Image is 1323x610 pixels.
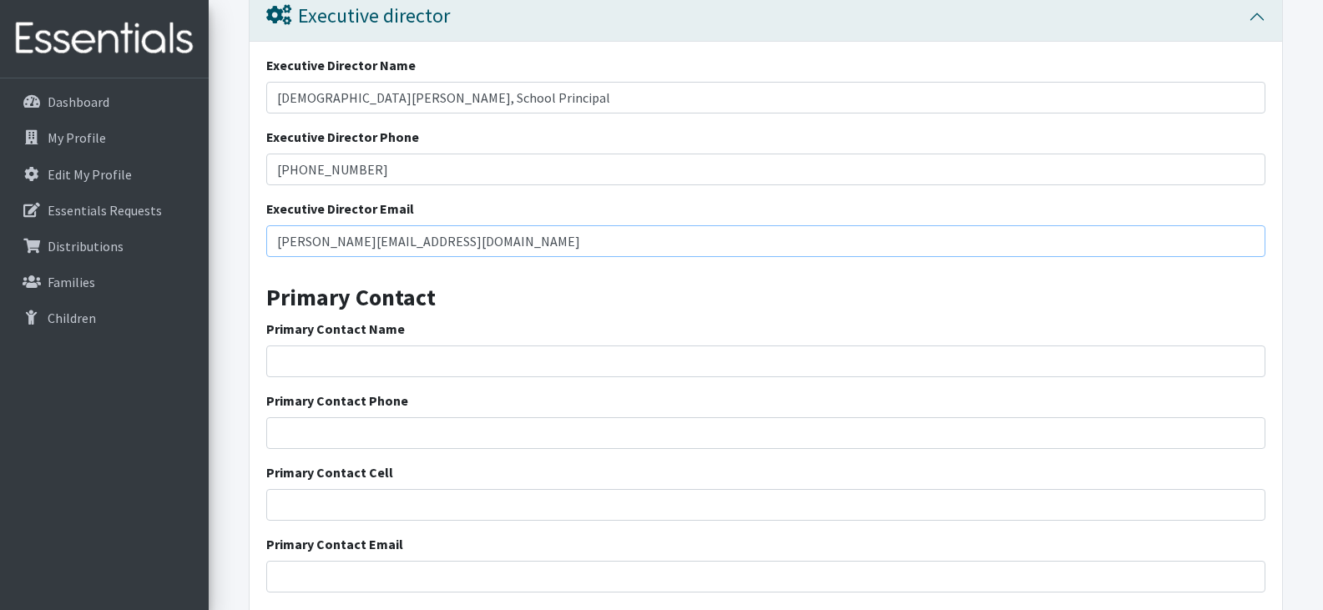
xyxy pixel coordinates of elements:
a: Edit My Profile [7,158,202,191]
p: Essentials Requests [48,202,162,219]
img: HumanEssentials [7,11,202,67]
label: Executive Director Name [266,55,416,75]
p: Dashboard [48,93,109,110]
a: My Profile [7,121,202,154]
label: Primary Contact Cell [266,462,393,482]
label: Executive Director Email [266,199,414,219]
a: Essentials Requests [7,194,202,227]
p: Families [48,274,95,290]
a: Distributions [7,229,202,263]
label: Primary Contact Email [266,534,403,554]
a: Dashboard [7,85,202,118]
a: Children [7,301,202,335]
p: My Profile [48,129,106,146]
strong: Primary Contact [266,282,436,312]
a: Families [7,265,202,299]
label: Primary Contact Name [266,319,405,339]
p: Edit My Profile [48,166,132,183]
p: Children [48,310,96,326]
label: Primary Contact Phone [266,391,408,411]
div: Executive director [266,4,450,28]
label: Executive Director Phone [266,127,419,147]
p: Distributions [48,238,124,255]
